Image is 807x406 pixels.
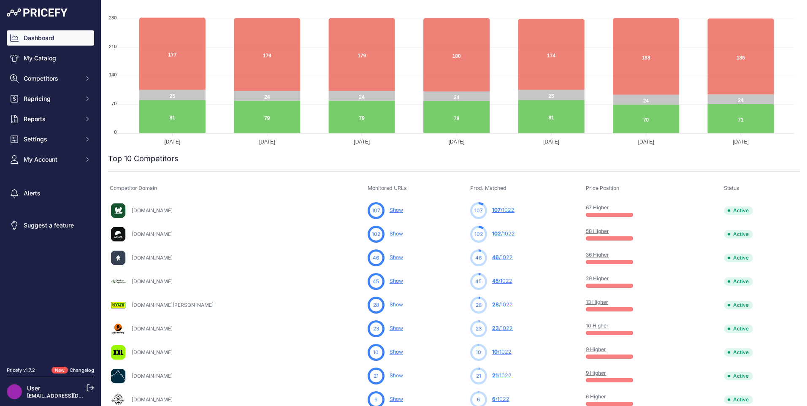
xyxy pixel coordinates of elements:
[724,325,753,333] span: Active
[492,372,498,379] span: 21
[7,152,94,167] button: My Account
[724,277,753,286] span: Active
[543,139,559,145] tspan: [DATE]
[724,301,753,309] span: Active
[132,373,173,379] a: [DOMAIN_NAME]
[259,139,275,145] tspan: [DATE]
[586,252,609,258] a: 36 Higher
[586,322,609,329] a: 10 Higher
[374,372,379,380] span: 21
[492,254,499,260] span: 46
[586,275,609,281] a: 29 Higher
[373,349,379,356] span: 10
[492,207,515,213] a: 107/1022
[449,139,465,145] tspan: [DATE]
[7,30,94,357] nav: Sidebar
[476,301,482,309] span: 28
[110,185,157,191] span: Competitor Domain
[111,101,116,106] tspan: 70
[724,348,753,357] span: Active
[476,325,482,333] span: 23
[7,218,94,233] a: Suggest a feature
[492,396,509,402] a: 6/1022
[390,230,403,237] a: Show
[474,230,483,238] span: 102
[372,207,380,214] span: 107
[475,254,482,262] span: 46
[470,185,506,191] span: Prod. Matched
[492,396,496,402] span: 6
[132,349,173,355] a: [DOMAIN_NAME]
[24,115,79,123] span: Reports
[492,207,501,213] span: 107
[724,254,753,262] span: Active
[586,346,606,352] a: 9 Higher
[132,278,173,284] a: [DOMAIN_NAME]
[724,372,753,380] span: Active
[476,372,481,380] span: 21
[477,396,480,403] span: 6
[586,393,606,400] a: 6 Higher
[7,367,35,374] div: Pricefy v1.7.2
[24,135,79,143] span: Settings
[492,372,512,379] a: 21/1022
[475,278,482,285] span: 45
[24,95,79,103] span: Repricing
[586,299,608,305] a: 13 Higher
[368,185,407,191] span: Monitored URLs
[373,301,379,309] span: 28
[132,325,173,332] a: [DOMAIN_NAME]
[7,186,94,201] a: Alerts
[7,91,94,106] button: Repricing
[132,396,173,403] a: [DOMAIN_NAME]
[476,349,481,356] span: 10
[374,396,377,403] span: 6
[492,230,501,237] span: 102
[724,185,739,191] span: Status
[7,8,68,17] img: Pricefy Logo
[492,230,515,237] a: 102/1022
[7,51,94,66] a: My Catalog
[586,185,619,191] span: Price Position
[132,302,214,308] a: [DOMAIN_NAME][PERSON_NAME]
[114,130,116,135] tspan: 0
[164,139,180,145] tspan: [DATE]
[492,278,512,284] a: 45/1022
[586,370,606,376] a: 9 Higher
[27,392,115,399] a: [EMAIL_ADDRESS][DOMAIN_NAME]
[7,111,94,127] button: Reports
[373,278,379,285] span: 45
[24,74,79,83] span: Competitors
[492,349,512,355] a: 10/1022
[373,254,379,262] span: 46
[733,139,749,145] tspan: [DATE]
[492,325,499,331] span: 23
[586,228,609,234] a: 58 Higher
[492,301,499,308] span: 28
[373,325,379,333] span: 23
[390,278,403,284] a: Show
[70,367,94,373] a: Changelog
[492,349,498,355] span: 10
[492,278,498,284] span: 45
[492,301,513,308] a: 28/1022
[390,301,403,308] a: Show
[51,367,68,374] span: New
[724,230,753,238] span: Active
[474,207,483,214] span: 107
[132,207,173,214] a: [DOMAIN_NAME]
[109,72,116,77] tspan: 140
[390,325,403,331] a: Show
[390,372,403,379] a: Show
[7,132,94,147] button: Settings
[724,395,753,404] span: Active
[638,139,654,145] tspan: [DATE]
[586,204,609,211] a: 67 Higher
[7,71,94,86] button: Competitors
[354,139,370,145] tspan: [DATE]
[372,230,380,238] span: 102
[390,396,403,402] a: Show
[132,231,173,237] a: [DOMAIN_NAME]
[109,15,116,20] tspan: 280
[24,155,79,164] span: My Account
